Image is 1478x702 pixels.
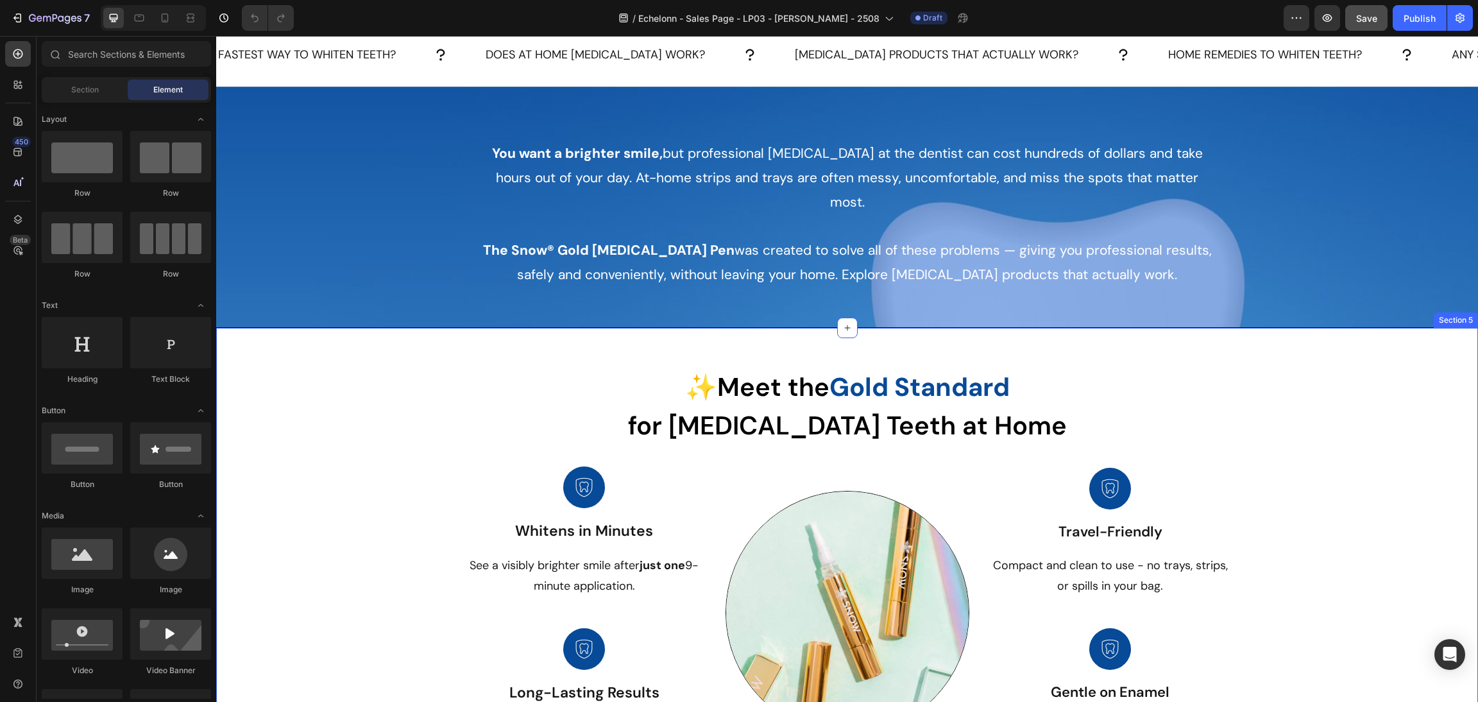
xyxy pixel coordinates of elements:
span: Toggle open [191,400,211,421]
span: / [633,12,636,25]
span: Media [42,510,64,522]
span: Draft [923,12,942,24]
span: Toggle open [191,506,211,526]
input: Search Sections & Elements [42,41,211,67]
p: Long-Lasting Results [248,646,489,668]
span: Button [42,405,65,416]
iframe: Design area [216,36,1478,702]
div: Section 5 [1220,278,1259,290]
span: Section [71,84,99,96]
div: Beta [10,235,31,245]
strong: The Snow® Gold [MEDICAL_DATA] Pen [267,205,518,223]
button: Publish [1393,5,1447,31]
button: 7 [5,5,96,31]
div: Image [130,584,211,595]
div: Row [130,187,211,199]
img: gempages_562188886642525188-135c5ec2-7d4e-4897-898d-845ccf3bfba5.svg [873,432,915,474]
span: Layout [42,114,67,125]
button: Save [1345,5,1388,31]
p: Gentle on Enamel [774,646,1015,667]
strong: , [443,108,446,126]
div: Heading [42,373,123,385]
div: Text Block [130,373,211,385]
div: Row [42,268,123,280]
div: Image [42,584,123,595]
p: Whitens in Minutes [248,484,489,506]
span: Toggle open [191,295,211,316]
div: Video [42,665,123,676]
span: ✨Meet the [469,334,613,368]
p: Travel-Friendly [774,485,1015,506]
p: was created to solve all of these problems — giving you professional results, safely and convenie... [263,203,999,252]
strong: just one [423,522,469,537]
p: 7 [84,10,90,26]
span: Text [42,300,58,311]
div: Open Intercom Messenger [1434,639,1465,670]
p: but professional [MEDICAL_DATA] at the dentist can cost hundreds of dollars and take hours out of... [263,106,999,178]
p: Any sensitivity? [1236,8,1328,29]
span: Toggle open [191,109,211,130]
div: 450 [12,137,31,147]
div: Publish [1404,12,1436,25]
strong: Gold Standard [613,334,794,368]
div: Undo/Redo [242,5,294,31]
div: Video Banner [130,665,211,676]
div: Row [42,187,123,199]
img: gempages_562188886642525188-135c5ec2-7d4e-4897-898d-845ccf3bfba5.svg [347,592,389,634]
span: for [MEDICAL_DATA] Teeth at Home [412,373,851,406]
span: Element [153,84,183,96]
strong: You want a brighter smile [276,108,443,126]
div: Row [130,268,211,280]
img: gempages_562188886642525188-135c5ec2-7d4e-4897-898d-845ccf3bfba5.svg [347,431,389,472]
span: Echelonn - Sales Page - LP03 - [PERSON_NAME] - 2508 [638,12,879,25]
div: Button [130,479,211,490]
p: Compact and clean to use - no trays, strips, or spills in your bag. [774,519,1015,561]
div: Button [42,479,123,490]
span: Save [1356,13,1377,24]
span: See a visibly brighter smile after 9-minute application. [253,522,482,558]
img: gempages_562188886642525188-148c9131-7938-4822-a827-c4b6a830c3d1.webp [509,455,753,699]
img: gempages_562188886642525188-135c5ec2-7d4e-4897-898d-845ccf3bfba5.svg [873,592,915,634]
